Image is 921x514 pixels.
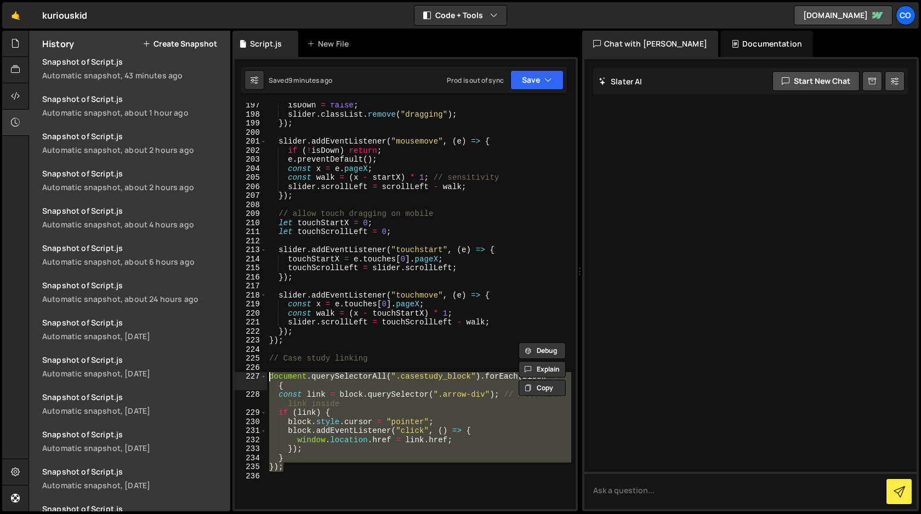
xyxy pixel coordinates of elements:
[235,173,267,182] div: 205
[36,236,230,273] a: Snapshot of Script.js Automatic snapshot, about 6 hours ago
[582,31,718,57] div: Chat with [PERSON_NAME]
[720,31,813,57] div: Documentation
[143,39,217,48] button: Create Snapshot
[235,146,267,156] div: 202
[36,311,230,348] a: Snapshot of Script.js Automatic snapshot, [DATE]
[42,205,224,216] div: Snapshot of Script.js
[235,354,267,363] div: 225
[36,422,230,460] a: Snapshot of Script.js Automatic snapshot, [DATE]
[235,309,267,318] div: 220
[42,256,224,267] div: Automatic snapshot, about 6 hours ago
[235,472,267,481] div: 236
[772,71,860,91] button: Start new chat
[235,201,267,210] div: 208
[599,76,643,87] h2: Slater AI
[235,128,267,138] div: 200
[42,182,224,192] div: Automatic snapshot, about 2 hours ago
[235,426,267,436] div: 231
[2,2,29,28] a: 🤙
[42,219,224,230] div: Automatic snapshot, about 4 hours ago
[42,280,224,290] div: Snapshot of Script.js
[42,406,224,416] div: Automatic snapshot, [DATE]
[235,336,267,345] div: 223
[42,331,224,341] div: Automatic snapshot, [DATE]
[235,273,267,282] div: 216
[235,182,267,192] div: 206
[42,38,74,50] h2: History
[235,318,267,327] div: 221
[794,5,892,25] a: [DOMAIN_NAME]
[42,94,224,104] div: Snapshot of Script.js
[235,164,267,174] div: 204
[519,361,566,378] button: Explain
[288,76,332,85] div: 9 minutes ago
[235,408,267,418] div: 229
[235,101,267,110] div: 197
[896,5,916,25] a: Co
[42,466,224,477] div: Snapshot of Script.js
[250,38,282,49] div: Script.js
[36,199,230,236] a: Snapshot of Script.js Automatic snapshot, about 4 hours ago
[519,342,566,359] button: Debug
[235,444,267,454] div: 233
[235,237,267,246] div: 212
[235,209,267,219] div: 209
[42,443,224,453] div: Automatic snapshot, [DATE]
[42,368,224,379] div: Automatic snapshot, [DATE]
[42,9,88,22] div: kuriouskid
[235,282,267,291] div: 217
[510,70,564,90] button: Save
[235,436,267,445] div: 232
[36,385,230,422] a: Snapshot of Script.js Automatic snapshot, [DATE]
[235,219,267,228] div: 210
[235,227,267,237] div: 211
[42,145,224,155] div: Automatic snapshot, about 2 hours ago
[36,273,230,311] a: Snapshot of Script.js Automatic snapshot, about 24 hours ago
[235,245,267,255] div: 213
[447,76,504,85] div: Prod is out of sync
[42,70,224,81] div: Automatic snapshot, 43 minutes ago
[36,460,230,497] a: Snapshot of Script.js Automatic snapshot, [DATE]
[42,504,224,514] div: Snapshot of Script.js
[235,462,267,472] div: 235
[235,255,267,264] div: 214
[42,168,224,179] div: Snapshot of Script.js
[414,5,507,25] button: Code + Tools
[42,243,224,253] div: Snapshot of Script.js
[235,137,267,146] div: 201
[235,390,267,408] div: 228
[235,110,267,119] div: 198
[42,107,224,118] div: Automatic snapshot, about 1 hour ago
[42,131,224,141] div: Snapshot of Script.js
[235,155,267,164] div: 203
[42,294,224,304] div: Automatic snapshot, about 24 hours ago
[42,317,224,328] div: Snapshot of Script.js
[42,429,224,439] div: Snapshot of Script.js
[42,480,224,490] div: Automatic snapshot, [DATE]
[269,76,332,85] div: Saved
[36,124,230,162] a: Snapshot of Script.js Automatic snapshot, about 2 hours ago
[36,87,230,124] a: Snapshot of Script.js Automatic snapshot, about 1 hour ago
[235,264,267,273] div: 215
[235,363,267,373] div: 226
[42,355,224,365] div: Snapshot of Script.js
[36,50,230,87] a: Snapshot of Script.js Automatic snapshot, 43 minutes ago
[42,56,224,67] div: Snapshot of Script.js
[307,38,353,49] div: New File
[235,119,267,128] div: 199
[36,348,230,385] a: Snapshot of Script.js Automatic snapshot, [DATE]
[235,291,267,300] div: 218
[235,418,267,427] div: 230
[235,300,267,309] div: 219
[235,454,267,463] div: 234
[235,372,267,390] div: 227
[36,162,230,199] a: Snapshot of Script.js Automatic snapshot, about 2 hours ago
[235,191,267,201] div: 207
[235,345,267,355] div: 224
[235,327,267,336] div: 222
[519,380,566,396] button: Copy
[42,392,224,402] div: Snapshot of Script.js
